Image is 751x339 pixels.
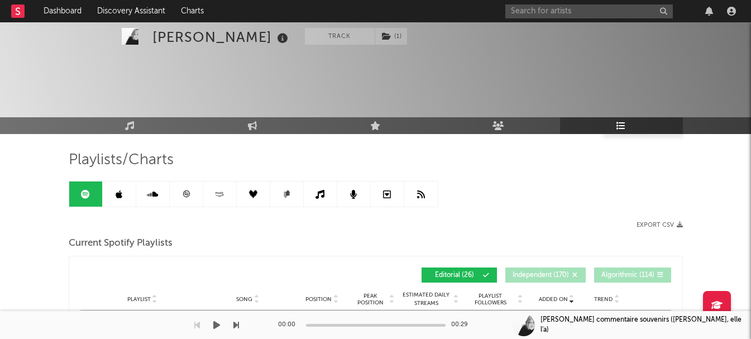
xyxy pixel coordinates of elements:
input: Search for artists [505,4,673,18]
div: 00:00 [278,318,300,332]
span: Added On [539,296,568,303]
button: Export CSV [637,222,683,228]
span: Song [236,296,252,303]
span: Position [305,296,332,303]
span: Playlist Followers [465,293,516,306]
div: 00:29 [451,318,473,332]
span: Independent ( 170 ) [513,272,569,279]
span: Current Spotify Playlists [69,237,173,250]
button: Track [305,28,375,45]
span: Playlist [127,296,151,303]
span: Estimated Daily Streams [400,291,452,308]
button: (1) [375,28,407,45]
span: ( 1 ) [375,28,408,45]
span: Algorithmic ( 114 ) [601,272,654,279]
button: Editorial(26) [422,268,497,283]
span: Peak Position [353,293,388,306]
button: Algorithmic(114) [594,268,671,283]
button: Independent(170) [505,268,586,283]
span: Editorial ( 26 ) [429,272,480,279]
div: [PERSON_NAME] [152,28,291,46]
span: Playlists/Charts [69,154,174,167]
span: Trend [594,296,613,303]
